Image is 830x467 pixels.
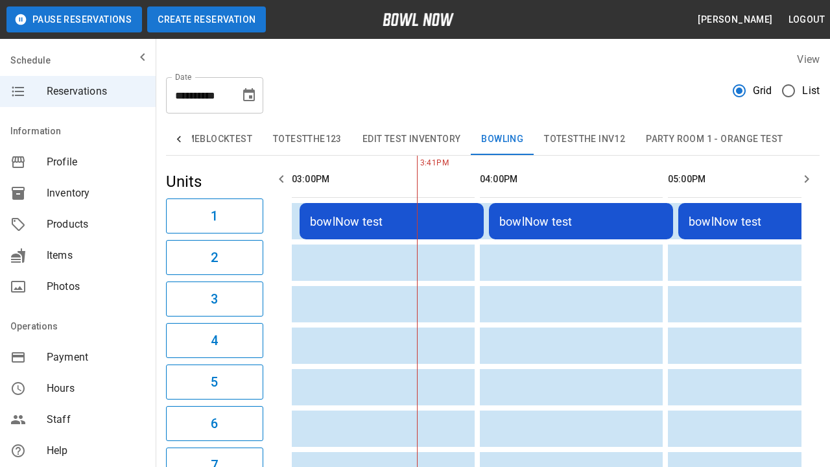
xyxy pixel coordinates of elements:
[236,82,262,108] button: Choose date, selected date is Sep 5, 2025
[211,206,218,226] h6: 1
[47,443,145,459] span: Help
[166,240,263,275] button: 2
[211,330,218,351] h6: 4
[166,365,263,400] button: 5
[797,53,820,66] label: View
[211,413,218,434] h6: 6
[310,215,473,228] div: bowlNow test
[211,289,218,309] h6: 3
[47,412,145,427] span: Staff
[471,124,534,155] button: Bowling
[166,281,263,317] button: 3
[166,198,263,233] button: 1
[211,372,218,392] h6: 5
[47,248,145,263] span: Items
[417,157,420,170] span: 3:41PM
[383,13,454,26] img: logo
[6,6,142,32] button: Pause Reservations
[168,124,263,155] button: TimeBlockTest
[263,124,352,155] button: TOTESTTHE123
[47,381,145,396] span: Hours
[47,186,145,201] span: Inventory
[783,8,830,32] button: Logout
[635,124,793,155] button: Party Room 1 - Orange test
[147,6,266,32] button: Create Reservation
[47,279,145,294] span: Photos
[47,154,145,170] span: Profile
[47,217,145,232] span: Products
[166,323,263,358] button: 4
[166,171,263,192] h5: Units
[753,83,772,99] span: Grid
[693,8,777,32] button: [PERSON_NAME]
[499,215,663,228] div: bowlNow test
[802,83,820,99] span: List
[47,84,145,99] span: Reservations
[352,124,471,155] button: Edit Test Inventory
[166,406,263,441] button: 6
[47,350,145,365] span: Payment
[211,247,218,268] h6: 2
[534,124,635,155] button: TOTESTTHE INV12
